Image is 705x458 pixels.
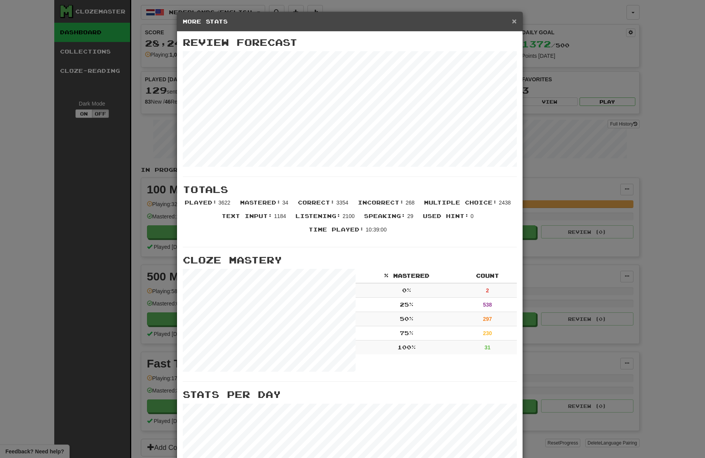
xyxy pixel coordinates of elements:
[420,199,516,212] li: 2438
[356,326,458,341] td: 75 %
[218,212,292,226] li: 1184
[356,269,458,283] th: % Mastered
[483,316,492,322] strong: 297
[419,212,479,226] li: 0
[360,212,419,226] li: 29
[484,344,491,351] strong: 31
[356,341,458,355] td: 100 %
[183,185,517,195] h3: Totals
[364,213,406,219] span: Speaking :
[222,213,272,219] span: Text Input :
[354,199,420,212] li: 268
[305,226,392,239] li: 10:39:00
[512,17,516,25] span: ×
[483,302,492,308] strong: 538
[486,287,489,294] strong: 2
[240,199,281,206] span: Mastered :
[181,199,236,212] li: 3622
[424,199,497,206] span: Multiple Choice :
[183,18,517,25] h5: More Stats
[512,17,516,25] button: Close
[298,199,335,206] span: Correct :
[309,226,364,233] span: Time Played :
[356,283,458,298] td: 0 %
[356,312,458,326] td: 50 %
[296,213,341,219] span: Listening :
[183,255,517,265] h3: Cloze Mastery
[185,199,217,206] span: Played :
[358,199,404,206] span: Incorrect :
[183,389,517,399] h3: Stats Per Day
[483,330,492,336] strong: 230
[423,213,469,219] span: Used Hint :
[356,298,458,312] td: 25 %
[236,199,294,212] li: 34
[458,269,517,283] th: Count
[183,37,517,47] h3: Review Forecast
[294,199,354,212] li: 3354
[292,212,360,226] li: 2100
